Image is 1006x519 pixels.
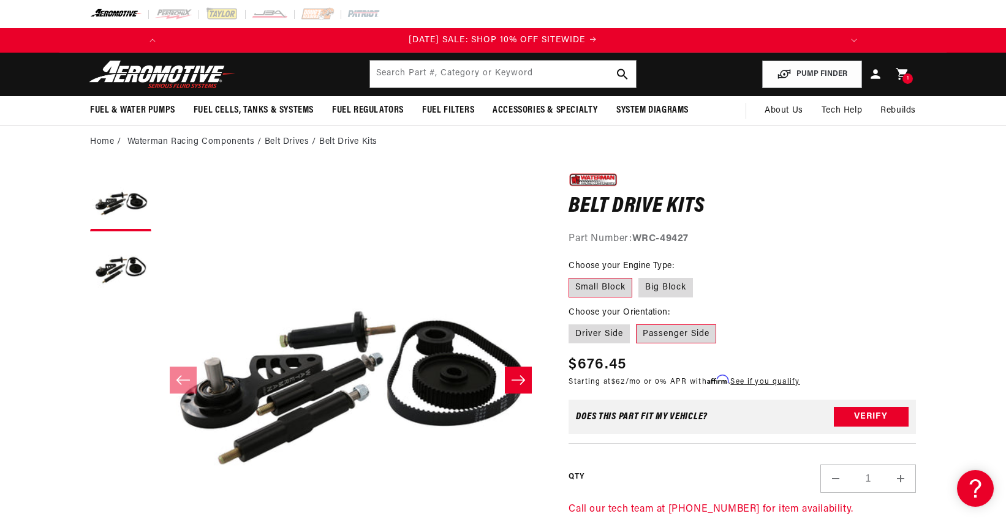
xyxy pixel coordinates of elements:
li: Belt Drives [265,135,319,149]
summary: Fuel Regulators [323,96,413,125]
button: Verify [834,407,909,427]
button: Load image 2 in gallery view [90,237,151,299]
div: Announcement [165,34,842,47]
summary: Rebuilds [871,96,925,125]
label: Passenger Side [636,324,716,344]
span: 1 [907,73,909,84]
span: Fuel & Water Pumps [90,104,175,117]
a: Home [90,135,114,149]
legend: Choose your Orientation: [569,306,671,319]
label: QTY [569,472,584,482]
a: Waterman Racing Components [127,135,255,149]
button: Translation missing: en.sections.announcements.next_announcement [842,28,866,53]
input: Search by Part Number, Category or Keyword [370,61,636,88]
a: About Us [755,96,812,125]
button: Load image 1 in gallery view [90,170,151,231]
a: [DATE] SALE: SHOP 10% OFF SITEWIDE [165,34,842,47]
p: Starting at /mo or 0% APR with . [569,376,800,387]
label: Small Block [569,278,632,297]
button: Slide left [170,367,197,394]
summary: System Diagrams [607,96,698,125]
button: Translation missing: en.sections.announcements.previous_announcement [140,28,165,53]
span: Fuel Cells, Tanks & Systems [194,104,314,117]
span: Fuel Filters [422,104,474,117]
summary: Fuel & Water Pumps [81,96,184,125]
span: Tech Help [822,104,862,118]
a: See if you qualify - Learn more about Affirm Financing (opens in modal) [730,378,800,386]
span: Rebuilds [880,104,916,118]
img: Aeromotive [86,60,239,89]
span: Accessories & Specialty [493,104,598,117]
div: Does This part fit My vehicle? [576,412,708,422]
slideshow-component: Translation missing: en.sections.announcements.announcement_bar [59,28,947,53]
button: Slide right [505,367,532,394]
button: search button [609,61,636,88]
div: Part Number: [569,231,916,247]
summary: Fuel Filters [413,96,483,125]
span: System Diagrams [616,104,689,117]
label: Big Block [638,278,693,297]
span: $676.45 [569,354,626,376]
span: About Us [765,106,803,115]
span: $62 [611,378,626,386]
span: Fuel Regulators [332,104,404,117]
strong: WRC-49427 [632,234,689,244]
summary: Fuel Cells, Tanks & Systems [184,96,323,125]
li: Belt Drive Kits [319,135,377,149]
a: Call our tech team at [PHONE_NUMBER] for item availability. [569,504,853,514]
summary: Tech Help [812,96,871,125]
label: Driver Side [569,324,630,344]
div: 1 of 3 [165,34,842,47]
legend: Choose your Engine Type: [569,259,675,272]
span: [DATE] SALE: SHOP 10% OFF SITEWIDE [409,35,585,45]
h1: Belt Drive Kits [569,197,916,217]
summary: Accessories & Specialty [483,96,607,125]
nav: breadcrumbs [90,135,916,149]
span: Affirm [707,375,728,384]
button: PUMP FINDER [762,61,862,88]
